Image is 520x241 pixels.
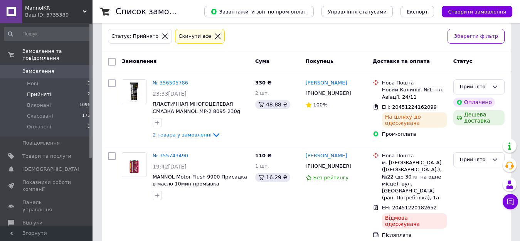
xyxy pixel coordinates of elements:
[27,123,51,130] span: Оплачені
[407,9,428,15] span: Експорт
[22,140,60,147] span: Повідомлення
[382,159,447,201] div: м. [GEOGRAPHIC_DATA] ([GEOGRAPHIC_DATA].), №22 (до 30 кг на одне місце): вул. [GEOGRAPHIC_DATA] (...
[255,90,269,96] span: 2 шт.
[448,9,506,15] span: Створити замовлення
[321,6,393,17] button: Управління статусами
[79,102,90,109] span: 1096
[382,205,437,211] span: ЕН: 20451220182652
[204,6,314,17] button: Завантажити звіт по пром-оплаті
[22,68,54,75] span: Замовлення
[382,131,447,138] div: Пром-оплата
[382,79,447,86] div: Нова Пошта
[255,80,272,86] span: 330 ₴
[153,101,240,114] a: ПЛАСТИЧНАЯ МНОГОЦЕЛЕВАЯ СМАЗКА MANNOL MP-2 8095 230g
[116,7,194,16] h1: Список замовлень
[382,213,447,229] div: Відмова одержувача
[22,199,71,213] span: Панель управління
[27,102,51,109] span: Виконані
[110,32,160,40] div: Статус: Прийнято
[153,163,187,170] span: 19:42[DATE]
[373,58,430,64] span: Доставка та оплата
[122,79,146,104] a: Фото товару
[25,12,93,19] div: Ваш ID: 3735389
[153,91,187,97] span: 23:33[DATE]
[27,80,38,87] span: Нові
[153,153,188,158] a: № 355743490
[27,91,51,98] span: Прийняті
[88,91,90,98] span: 2
[460,156,489,164] div: Прийнято
[88,123,90,130] span: 0
[210,8,308,15] span: Завантажити звіт по пром-оплаті
[306,58,334,64] span: Покупець
[306,152,347,160] a: [PERSON_NAME]
[503,194,518,209] button: Чат з покупцем
[122,58,157,64] span: Замовлення
[22,219,42,226] span: Відгуки
[434,8,512,14] a: Створити замовлення
[27,113,53,120] span: Скасовані
[401,6,434,17] button: Експорт
[88,80,90,87] span: 0
[177,32,213,40] div: Cкинути все
[453,110,505,125] div: Дешева доставка
[454,32,498,40] span: Зберегти фільтр
[122,152,146,177] a: Фото товару
[82,113,90,120] span: 175
[453,58,473,64] span: Статус
[22,166,79,173] span: [DEMOGRAPHIC_DATA]
[382,152,447,159] div: Нова Пошта
[122,80,146,104] img: Фото товару
[255,163,269,169] span: 1 шт.
[22,179,71,193] span: Показники роботи компанії
[313,102,328,108] span: 100%
[153,80,188,86] a: № 356505786
[255,58,269,64] span: Cума
[448,29,505,44] button: Зберегти фільтр
[153,174,247,187] a: MANNOL Motor Flush 9900 Присадка в масло 10мин промывка
[460,83,489,91] div: Прийнято
[382,86,447,100] div: Новий Калинів, №1: пл. Авіації, 24/11
[22,153,71,160] span: Товари та послуги
[313,175,349,180] span: Без рейтингу
[255,173,290,182] div: 16.29 ₴
[4,27,91,41] input: Пошук
[153,132,212,138] span: 2 товара у замовленні
[304,88,353,98] div: [PHONE_NUMBER]
[328,9,387,15] span: Управління статусами
[442,6,512,17] button: Створити замовлення
[25,5,83,12] span: MannolKR
[382,112,447,128] div: На шляху до одержувача
[22,48,93,62] span: Замовлення та повідомлення
[255,153,272,158] span: 110 ₴
[123,153,146,177] img: Фото товару
[255,100,290,109] div: 48.88 ₴
[153,132,221,138] a: 2 товара у замовленні
[304,161,353,171] div: [PHONE_NUMBER]
[382,232,447,239] div: Післяплата
[306,79,347,87] a: [PERSON_NAME]
[382,104,437,110] span: ЕН: 20451224162099
[453,98,495,107] div: Оплачено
